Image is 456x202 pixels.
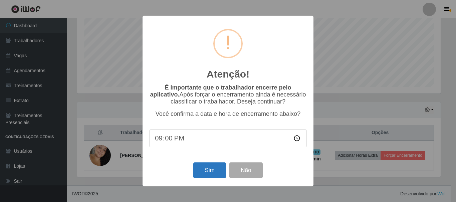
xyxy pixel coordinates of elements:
[207,68,249,80] h2: Atenção!
[229,162,262,178] button: Não
[149,84,307,105] p: Após forçar o encerramento ainda é necessário classificar o trabalhador. Deseja continuar?
[193,162,226,178] button: Sim
[150,84,291,98] b: É importante que o trabalhador encerre pelo aplicativo.
[149,110,307,117] p: Você confirma a data e hora de encerramento abaixo?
